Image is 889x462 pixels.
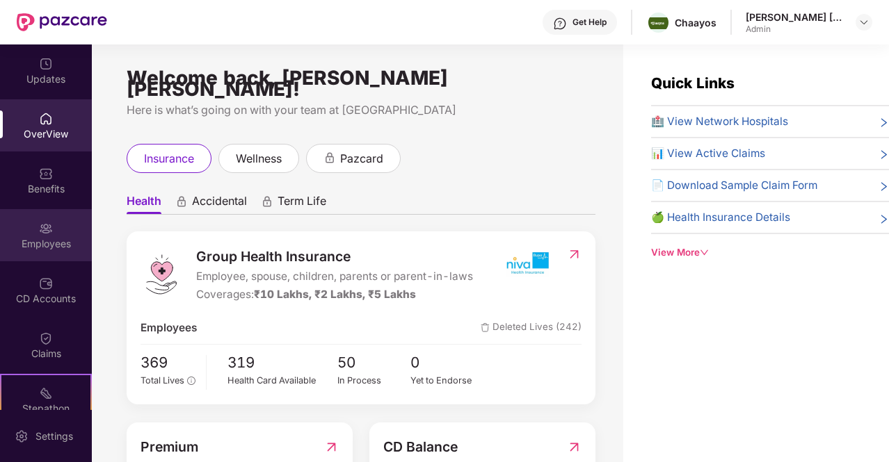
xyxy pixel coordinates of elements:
[39,112,53,126] img: svg+xml;base64,PHN2ZyBpZD0iSG9tZSIgeG1sbnM9Imh0dHA6Ly93d3cudzMub3JnLzIwMDAvc3ZnIiB3aWR0aD0iMjAiIG...
[141,320,197,336] span: Employees
[410,352,484,374] span: 0
[858,17,870,28] img: svg+xml;base64,PHN2ZyBpZD0iRHJvcGRvd24tMzJ4MzIiIHhtbG5zPSJodHRwOi8vd3d3LnczLm9yZy8yMDAwL3N2ZyIgd2...
[196,268,473,285] span: Employee, spouse, children, parents or parent-in-laws
[648,17,668,29] img: chaayos.jpeg
[700,248,709,257] span: down
[746,10,843,24] div: [PERSON_NAME] [PERSON_NAME]
[39,277,53,290] img: svg+xml;base64,PHN2ZyBpZD0iQ0RfQWNjb3VudHMiIGRhdGEtbmFtZT0iQ0QgQWNjb3VudHMiIHhtbG5zPSJodHRwOi8vd3...
[675,16,716,29] div: Chaayos
[17,13,107,31] img: New Pazcare Logo
[39,222,53,236] img: svg+xml;base64,PHN2ZyBpZD0iRW1wbG95ZWVzIiB4bWxucz0iaHR0cDovL3d3dy53My5vcmcvMjAwMC9zdmciIHdpZHRoPS...
[127,101,595,119] div: Here is what’s going on with your team at [GEOGRAPHIC_DATA]
[651,177,817,194] span: 📄 Download Sample Claim Form
[1,402,90,415] div: Stepathon
[572,17,607,28] div: Get Help
[175,195,188,208] div: animation
[187,377,195,384] span: info-circle
[651,209,790,226] span: 🍏 Health Insurance Details
[39,331,53,345] img: svg+xml;base64,PHN2ZyBpZD0iQ2xhaW0iIHhtbG5zPSJodHRwOi8vd3d3LnczLm9yZy8yMDAwL3N2ZyIgd2lkdGg9IjIwIi...
[553,17,567,31] img: svg+xml;base64,PHN2ZyBpZD0iSGVscC0zMngzMiIgeG1sbnM9Imh0dHA6Ly93d3cudzMub3JnLzIwMDAvc3ZnIiB3aWR0aD...
[227,352,337,374] span: 319
[651,245,889,260] div: View More
[651,74,735,92] span: Quick Links
[15,429,29,443] img: svg+xml;base64,PHN2ZyBpZD0iU2V0dGluZy0yMHgyMCIgeG1sbnM9Imh0dHA6Ly93d3cudzMub3JnLzIwMDAvc3ZnIiB3aW...
[141,375,184,386] span: Total Lives
[340,150,383,167] span: pazcard
[236,150,282,167] span: wellness
[567,247,582,261] img: RedirectIcon
[39,57,53,71] img: svg+xml;base64,PHN2ZyBpZD0iVXBkYXRlZCIgeG1sbnM9Imh0dHA6Ly93d3cudzMub3JnLzIwMDAvc3ZnIiB3aWR0aD0iMj...
[746,24,843,35] div: Admin
[337,352,411,374] span: 50
[127,194,161,214] span: Health
[144,150,194,167] span: insurance
[651,113,788,130] span: 🏥 View Network Hospitals
[879,180,889,194] span: right
[127,72,595,94] div: Welcome back, [PERSON_NAME] [PERSON_NAME]!
[39,386,53,400] img: svg+xml;base64,PHN2ZyB4bWxucz0iaHR0cDovL3d3dy53My5vcmcvMjAwMC9zdmciIHdpZHRoPSIyMSIgaGVpZ2h0PSIyMC...
[567,436,582,457] img: RedirectIcon
[481,323,490,332] img: deleteIcon
[196,286,473,303] div: Coverages:
[324,436,339,457] img: RedirectIcon
[410,374,484,388] div: Yet to Endorse
[196,246,473,267] span: Group Health Insurance
[323,151,336,164] div: animation
[278,194,326,214] span: Term Life
[481,320,582,336] span: Deleted Lives (242)
[141,254,182,295] img: logo
[31,429,77,443] div: Settings
[879,148,889,162] span: right
[651,145,765,162] span: 📊 View Active Claims
[141,352,195,374] span: 369
[192,194,247,214] span: Accidental
[501,246,553,281] img: insurerIcon
[879,212,889,226] span: right
[39,167,53,181] img: svg+xml;base64,PHN2ZyBpZD0iQmVuZWZpdHMiIHhtbG5zPSJodHRwOi8vd3d3LnczLm9yZy8yMDAwL3N2ZyIgd2lkdGg9Ij...
[227,374,337,388] div: Health Card Available
[261,195,273,208] div: animation
[383,436,458,457] span: CD Balance
[141,436,198,457] span: Premium
[254,288,416,301] span: ₹10 Lakhs, ₹2 Lakhs, ₹5 Lakhs
[337,374,411,388] div: In Process
[879,116,889,130] span: right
